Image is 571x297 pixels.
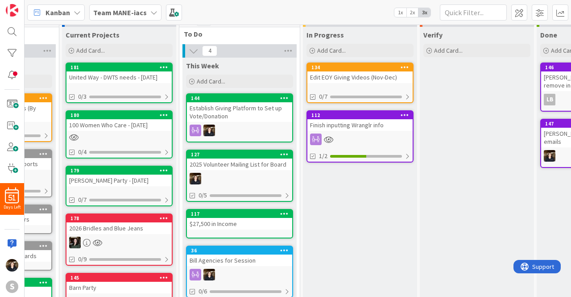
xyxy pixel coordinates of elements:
div: 145 [66,274,172,282]
div: 36 [191,247,292,254]
div: United Way - DWTS needs - [DATE] [66,71,172,83]
div: 127 [187,151,292,159]
div: 36 [187,247,292,255]
span: 0/9 [78,255,87,264]
span: Kanban [46,7,70,18]
span: 0/6 [199,287,207,296]
div: 179[PERSON_NAME] Party - [DATE] [66,167,172,186]
div: 112 [311,112,413,118]
input: Quick Filter... [440,4,507,21]
img: KS [6,259,18,272]
div: 112Finish inputting Wranglr info [307,111,413,131]
span: 0/7 [319,92,327,101]
div: 134 [307,63,413,71]
span: 1/2 [319,151,327,161]
div: 145 [70,275,172,281]
div: 117 [187,210,292,218]
div: 134Edit EOY Giving Videos (Nov-Dec) [307,63,413,83]
span: Add Card... [317,46,346,54]
div: Bill Agencies for Session [187,255,292,266]
span: To Do [184,29,289,38]
img: KS [544,150,555,162]
div: 112 [307,111,413,119]
img: AB [69,237,81,248]
div: Establish Giving Platform to Set up Vote/Donation [187,102,292,122]
span: 51 [8,195,16,201]
div: 2026 Bridles and Blue Jeans [66,222,172,234]
div: 144 [191,95,292,101]
span: Add Card... [434,46,463,54]
div: 145Barn Party [66,274,172,293]
div: 1272025 Volunteer Mailing List for Board [187,151,292,170]
div: Finish inputting Wranglr info [307,119,413,131]
span: 0/3 [78,92,87,101]
span: 4 [202,46,217,56]
div: 117 [191,211,292,217]
span: Add Card... [76,46,105,54]
span: 0/7 [78,195,87,205]
div: Barn Party [66,282,172,293]
div: 179 [70,167,172,174]
span: Done [540,30,557,39]
div: KS [187,173,292,184]
div: 178 [70,215,172,222]
div: KS [187,269,292,280]
div: $27,500 in Income [187,218,292,230]
div: 127 [191,151,292,158]
span: In Progress [306,30,344,39]
img: KS [190,173,201,184]
div: 180 [70,112,172,118]
div: [PERSON_NAME] Party - [DATE] [66,175,172,186]
div: 180 [66,111,172,119]
div: 180100 Women Who Care - [DATE] [66,111,172,131]
div: 181 [66,63,172,71]
span: Add Card... [197,77,225,85]
span: Support [19,1,41,12]
img: KS [203,125,215,136]
span: 3x [418,8,430,17]
div: 1782026 Bridles and Blue Jeans [66,214,172,234]
div: 181 [70,64,172,71]
div: 181United Way - DWTS needs - [DATE] [66,63,172,83]
span: 1x [394,8,406,17]
div: 179 [66,167,172,175]
div: 178 [66,214,172,222]
div: 117$27,500 in Income [187,210,292,230]
div: 134 [311,64,413,71]
div: 36Bill Agencies for Session [187,247,292,266]
span: 2x [406,8,418,17]
div: 100 Women Who Care - [DATE] [66,119,172,131]
b: Team MANE-iacs [93,8,147,17]
div: 144Establish Giving Platform to Set up Vote/Donation [187,94,292,122]
span: Verify [423,30,443,39]
img: KS [203,269,215,280]
div: 2025 Volunteer Mailing List for Board [187,159,292,170]
span: 0/5 [199,191,207,200]
span: 0/4 [78,147,87,157]
span: This Week [186,61,219,70]
img: Visit kanbanzone.com [6,4,18,17]
div: AB [66,237,172,248]
div: S [6,280,18,293]
span: Current Projects [66,30,120,39]
div: KS [187,125,292,136]
div: LB [544,94,555,105]
div: Edit EOY Giving Videos (Nov-Dec) [307,71,413,83]
div: 144 [187,94,292,102]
